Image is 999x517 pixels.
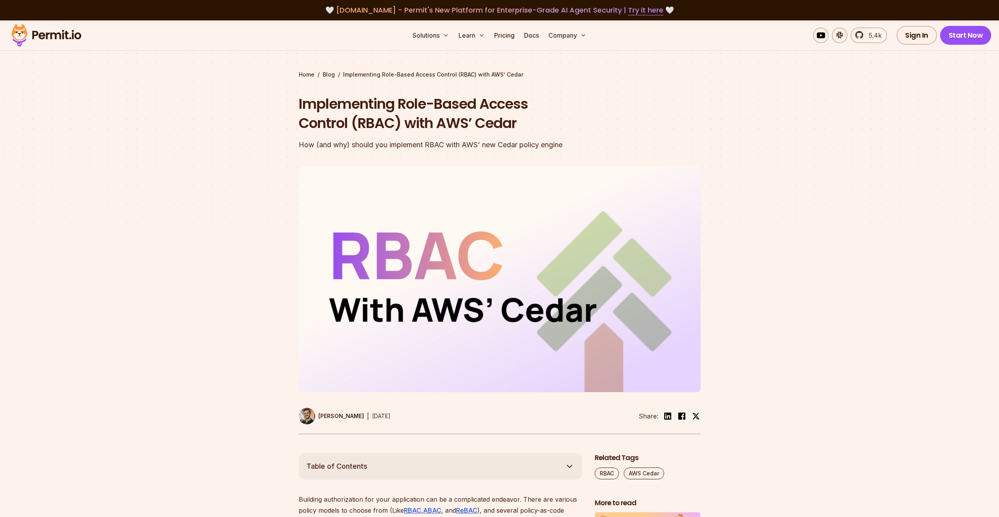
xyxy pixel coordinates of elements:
[367,411,369,421] div: |
[318,412,364,420] p: [PERSON_NAME]
[864,31,882,40] span: 5.4k
[595,498,701,508] h2: More to read
[628,5,663,15] a: Try it here
[299,408,315,424] img: Daniel Bass
[19,5,980,16] div: 🤍 🤍
[545,27,590,43] button: Company
[639,411,658,421] li: Share:
[8,22,85,49] img: Permit logo
[692,412,700,420] img: twitter
[299,71,314,79] a: Home
[521,27,542,43] a: Docs
[851,27,887,43] a: 5.4k
[455,27,488,43] button: Learn
[404,506,421,514] a: RBAC
[299,408,364,424] a: [PERSON_NAME]
[336,5,663,15] span: [DOMAIN_NAME] - Permit's New Platform for Enterprise-Grade AI Agent Security |
[595,453,701,463] h2: Related Tags
[595,468,619,479] a: RBAC
[299,71,701,79] div: / /
[677,411,687,421] img: facebook
[456,506,477,514] a: ReBAC
[423,506,441,514] a: ABAC
[307,461,367,472] span: Table of Contents
[299,94,600,133] h1: Implementing Role-Based Access Control (RBAC) with AWS’ Cedar
[299,166,701,392] img: Implementing Role-Based Access Control (RBAC) with AWS’ Cedar
[663,411,672,421] img: linkedin
[299,453,582,480] button: Table of Contents
[897,26,937,45] a: Sign In
[491,27,518,43] a: Pricing
[624,468,664,479] a: AWS Cedar
[299,139,600,150] div: How (and why) should you implement RBAC with AWS' new Cedar policy engine
[323,71,335,79] a: Blog
[409,27,452,43] button: Solutions
[940,26,992,45] a: Start Now
[372,413,391,419] time: [DATE]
